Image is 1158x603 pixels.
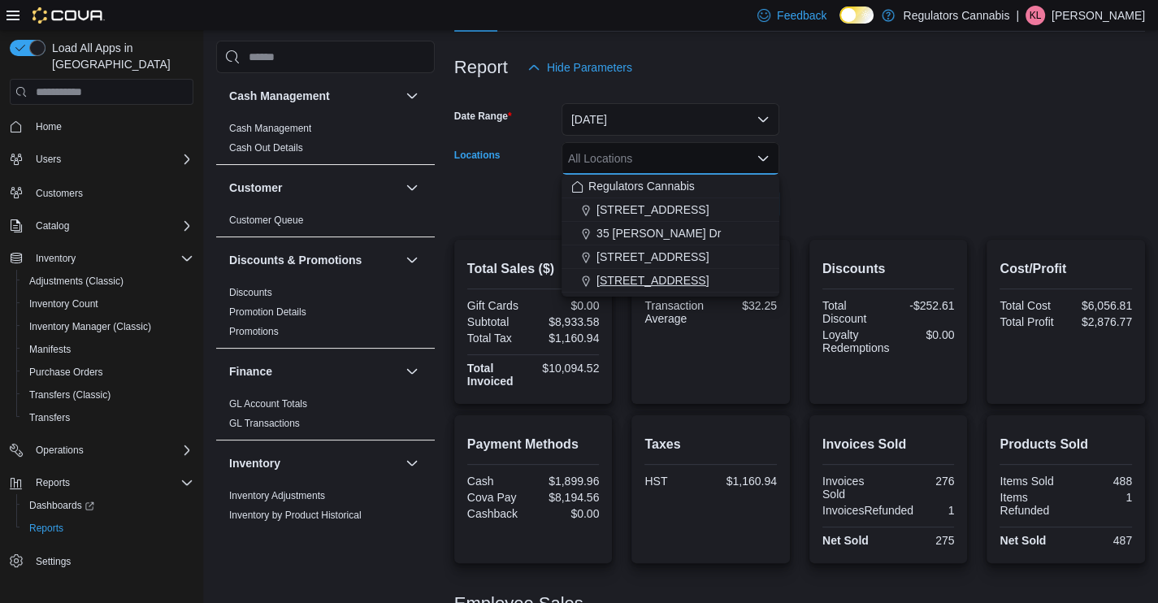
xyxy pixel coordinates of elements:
[229,418,300,429] a: GL Transactions
[23,408,193,427] span: Transfers
[29,117,68,137] a: Home
[454,149,501,162] label: Locations
[822,299,885,325] div: Total Discount
[536,299,599,312] div: $0.00
[536,507,599,520] div: $0.00
[229,509,362,522] span: Inventory by Product Historical
[16,494,200,517] a: Dashboards
[229,398,307,410] a: GL Account Totals
[644,299,707,325] div: Transaction Average
[229,326,279,337] a: Promotions
[896,328,954,341] div: $0.00
[229,252,362,268] h3: Discounts & Promotions
[29,473,193,492] span: Reports
[644,435,777,454] h2: Taxes
[536,362,599,375] div: $10,094.52
[229,180,399,196] button: Customer
[822,328,890,354] div: Loyalty Redemptions
[29,499,94,512] span: Dashboards
[714,299,777,312] div: $32.25
[16,293,200,315] button: Inventory Count
[23,518,193,538] span: Reports
[229,287,272,298] a: Discounts
[16,338,200,361] button: Manifests
[29,411,70,424] span: Transfers
[562,245,779,269] button: [STREET_ADDRESS]
[16,270,200,293] button: Adjustments (Classic)
[229,306,306,319] span: Promotion Details
[229,123,311,134] a: Cash Management
[562,222,779,245] button: 35 [PERSON_NAME] Dr
[29,249,193,268] span: Inventory
[29,440,193,460] span: Operations
[29,216,193,236] span: Catalog
[229,325,279,338] span: Promotions
[23,340,77,359] a: Manifests
[36,187,83,200] span: Customers
[29,249,82,268] button: Inventory
[23,496,193,515] span: Dashboards
[229,306,306,318] a: Promotion Details
[891,475,954,488] div: 276
[23,362,110,382] a: Purchase Orders
[1000,299,1062,312] div: Total Cost
[714,475,777,488] div: $1,160.94
[16,517,200,540] button: Reports
[467,362,514,388] strong: Total Invoiced
[467,332,530,345] div: Total Tax
[229,397,307,410] span: GL Account Totals
[229,214,303,227] span: Customer Queue
[777,7,826,24] span: Feedback
[1016,6,1019,25] p: |
[402,453,422,473] button: Inventory
[536,332,599,345] div: $1,160.94
[229,363,399,380] button: Finance
[29,552,77,571] a: Settings
[1052,6,1145,25] p: [PERSON_NAME]
[23,271,130,291] a: Adjustments (Classic)
[536,491,599,504] div: $8,194.56
[29,184,89,203] a: Customers
[467,299,530,312] div: Gift Cards
[16,361,200,384] button: Purchase Orders
[3,247,200,270] button: Inventory
[36,555,71,568] span: Settings
[229,455,280,471] h3: Inventory
[1069,299,1132,312] div: $6,056.81
[23,294,105,314] a: Inventory Count
[562,175,779,198] button: Regulators Cannabis
[229,490,325,501] a: Inventory Adjustments
[562,103,779,136] button: [DATE]
[402,250,422,270] button: Discounts & Promotions
[467,491,530,504] div: Cova Pay
[402,178,422,197] button: Customer
[229,510,362,521] a: Inventory by Product Historical
[536,315,599,328] div: $8,933.58
[920,504,954,517] div: 1
[29,522,63,535] span: Reports
[1069,475,1132,488] div: 488
[822,435,955,454] h2: Invoices Sold
[1000,435,1132,454] h2: Products Sold
[229,417,300,430] span: GL Transactions
[36,444,84,457] span: Operations
[29,275,124,288] span: Adjustments (Classic)
[23,317,158,336] a: Inventory Manager (Classic)
[402,362,422,381] button: Finance
[588,178,695,194] span: Regulators Cannabis
[229,286,272,299] span: Discounts
[29,366,103,379] span: Purchase Orders
[596,249,709,265] span: [STREET_ADDRESS]
[229,180,282,196] h3: Customer
[822,259,955,279] h2: Discounts
[1030,6,1042,25] span: KL
[1069,315,1132,328] div: $2,876.77
[822,475,885,501] div: Invoices Sold
[229,455,399,471] button: Inventory
[29,150,67,169] button: Users
[454,110,512,123] label: Date Range
[229,122,311,135] span: Cash Management
[36,476,70,489] span: Reports
[536,475,599,488] div: $1,899.96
